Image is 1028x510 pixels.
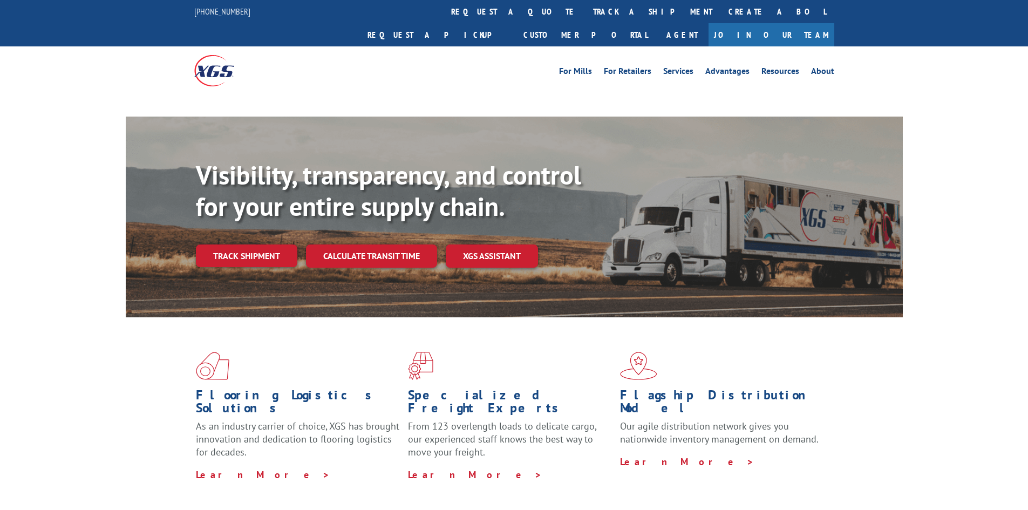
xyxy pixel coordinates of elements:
span: Our agile distribution network gives you nationwide inventory management on demand. [620,420,819,445]
h1: Flagship Distribution Model [620,389,824,420]
h1: Specialized Freight Experts [408,389,612,420]
a: Calculate transit time [306,244,437,268]
a: For Retailers [604,67,651,79]
a: Agent [656,23,709,46]
a: Advantages [705,67,750,79]
a: Track shipment [196,244,297,267]
img: xgs-icon-focused-on-flooring-red [408,352,433,380]
a: For Mills [559,67,592,79]
a: Customer Portal [515,23,656,46]
a: Services [663,67,693,79]
a: Request a pickup [359,23,515,46]
a: Learn More > [620,455,754,468]
a: Learn More > [408,468,542,481]
img: xgs-icon-total-supply-chain-intelligence-red [196,352,229,380]
a: [PHONE_NUMBER] [194,6,250,17]
b: Visibility, transparency, and control for your entire supply chain. [196,158,581,223]
img: xgs-icon-flagship-distribution-model-red [620,352,657,380]
a: About [811,67,834,79]
p: From 123 overlength loads to delicate cargo, our experienced staff knows the best way to move you... [408,420,612,468]
span: As an industry carrier of choice, XGS has brought innovation and dedication to flooring logistics... [196,420,399,458]
h1: Flooring Logistics Solutions [196,389,400,420]
a: Join Our Team [709,23,834,46]
a: Learn More > [196,468,330,481]
a: Resources [761,67,799,79]
a: XGS ASSISTANT [446,244,538,268]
